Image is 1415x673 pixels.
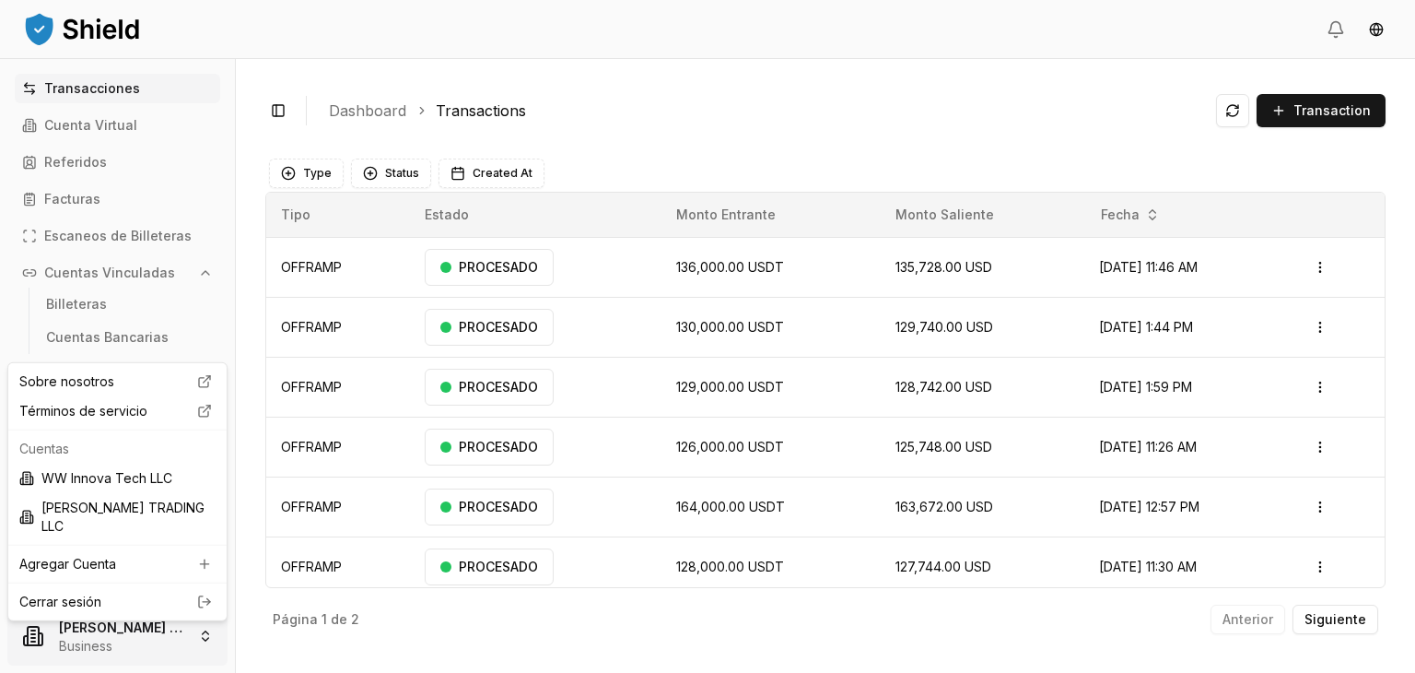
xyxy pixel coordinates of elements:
a: Términos de servicio [12,396,223,426]
a: Sobre nosotros [12,367,223,396]
p: Cuentas [19,440,216,458]
div: [PERSON_NAME] TRADING LLC [12,493,223,541]
div: WW Innova Tech LLC [12,464,223,493]
a: Agregar Cuenta [12,549,223,579]
a: Cerrar sesión [19,593,216,611]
